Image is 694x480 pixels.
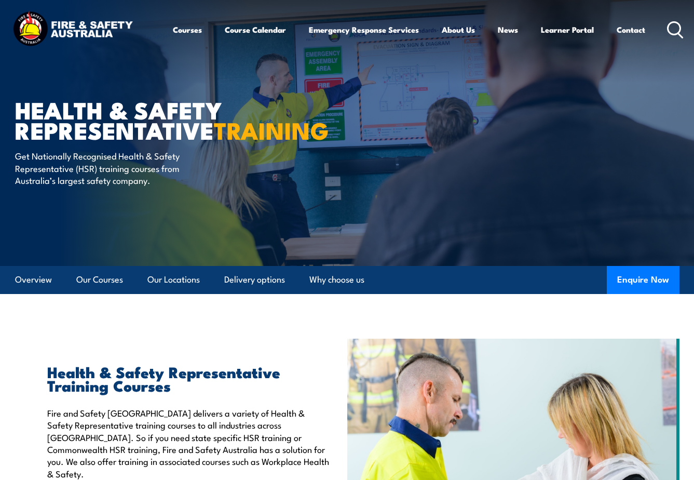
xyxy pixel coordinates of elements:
[147,266,200,294] a: Our Locations
[442,17,475,42] a: About Us
[15,150,205,186] p: Get Nationally Recognised Health & Safety Representative (HSR) training courses from Australia’s ...
[224,266,285,294] a: Delivery options
[76,266,123,294] a: Our Courses
[309,266,364,294] a: Why choose us
[541,17,594,42] a: Learner Portal
[47,407,332,479] p: Fire and Safety [GEOGRAPHIC_DATA] delivers a variety of Health & Safety Representative training c...
[607,266,679,294] button: Enquire Now
[498,17,518,42] a: News
[15,266,52,294] a: Overview
[47,365,332,392] h2: Health & Safety Representative Training Courses
[225,17,286,42] a: Course Calendar
[15,99,271,140] h1: Health & Safety Representative
[214,112,329,148] strong: TRAINING
[309,17,419,42] a: Emergency Response Services
[617,17,645,42] a: Contact
[173,17,202,42] a: Courses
